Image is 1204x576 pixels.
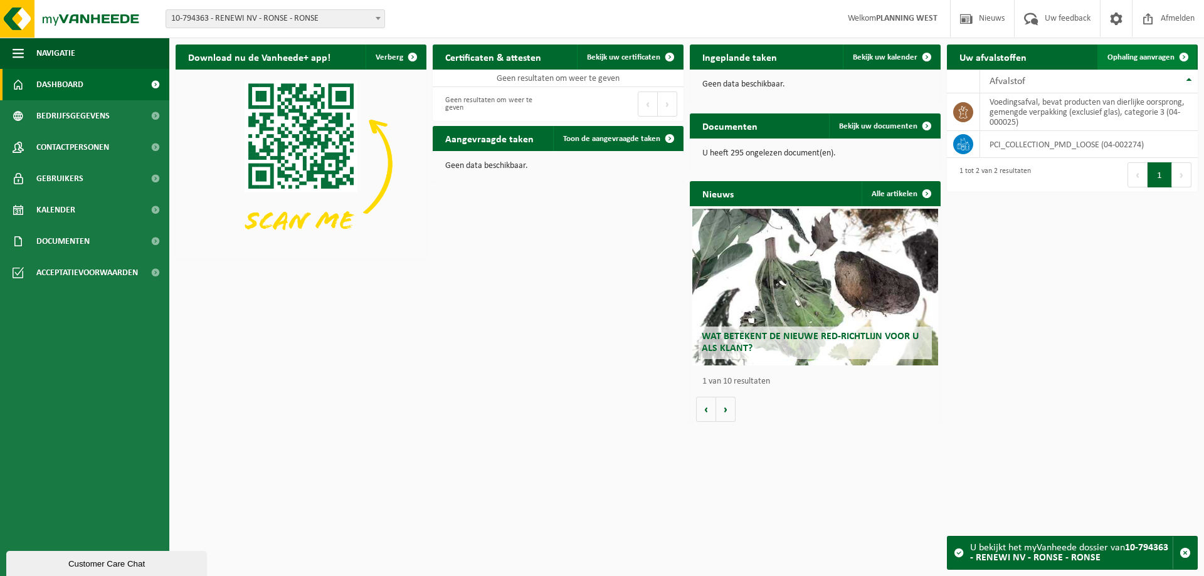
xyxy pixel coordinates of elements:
button: Verberg [366,45,425,70]
a: Toon de aangevraagde taken [553,126,682,151]
p: U heeft 295 ongelezen document(en). [702,149,928,158]
img: Download de VHEPlus App [176,70,426,258]
span: Verberg [376,53,403,61]
span: Contactpersonen [36,132,109,163]
td: voedingsafval, bevat producten van dierlijke oorsprong, gemengde verpakking (exclusief glas), cat... [980,93,1198,131]
span: Kalender [36,194,75,226]
button: Vorige [696,397,716,422]
div: Geen resultaten om weer te geven [439,90,552,118]
button: Next [1172,162,1191,187]
a: Alle artikelen [862,181,939,206]
span: 10-794363 - RENEWI NV - RONSE - RONSE [166,10,384,28]
div: U bekijkt het myVanheede dossier van [970,537,1173,569]
span: Dashboard [36,69,83,100]
a: Bekijk uw kalender [843,45,939,70]
span: Gebruikers [36,163,83,194]
h2: Nieuws [690,181,746,206]
a: Wat betekent de nieuwe RED-richtlijn voor u als klant? [692,209,938,365]
span: Acceptatievoorwaarden [36,257,138,288]
button: Previous [1127,162,1148,187]
td: Geen resultaten om weer te geven [433,70,684,87]
button: Volgende [716,397,736,422]
div: 1 tot 2 van 2 resultaten [953,161,1031,189]
h2: Uw afvalstoffen [947,45,1039,69]
span: Documenten [36,226,90,257]
h2: Download nu de Vanheede+ app! [176,45,343,69]
span: 10-794363 - RENEWI NV - RONSE - RONSE [166,9,385,28]
span: Bekijk uw documenten [839,122,917,130]
h2: Ingeplande taken [690,45,789,69]
p: Geen data beschikbaar. [445,162,671,170]
h2: Aangevraagde taken [433,126,546,150]
span: Bekijk uw kalender [853,53,917,61]
span: Afvalstof [990,76,1025,86]
span: Navigatie [36,38,75,69]
h2: Documenten [690,113,770,138]
span: Bedrijfsgegevens [36,100,110,132]
p: 1 van 10 resultaten [702,377,934,386]
strong: 10-794363 - RENEWI NV - RONSE - RONSE [970,543,1168,563]
span: Bekijk uw certificaten [587,53,660,61]
td: PCI_COLLECTION_PMD_LOOSE (04-002274) [980,131,1198,158]
a: Ophaling aanvragen [1097,45,1196,70]
h2: Certificaten & attesten [433,45,554,69]
button: Previous [638,92,658,117]
span: Toon de aangevraagde taken [563,135,660,143]
iframe: chat widget [6,548,209,576]
a: Bekijk uw certificaten [577,45,682,70]
p: Geen data beschikbaar. [702,80,928,89]
button: 1 [1148,162,1172,187]
strong: PLANNING WEST [876,14,937,23]
a: Bekijk uw documenten [829,113,939,139]
span: Ophaling aanvragen [1107,53,1175,61]
button: Next [658,92,677,117]
span: Wat betekent de nieuwe RED-richtlijn voor u als klant? [702,332,919,353]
